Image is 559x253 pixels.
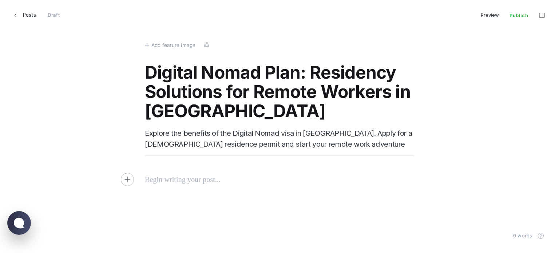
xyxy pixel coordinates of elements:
button: Add feature image [145,41,195,49]
div: 0 words [508,232,534,240]
button: Add a card [121,173,134,186]
button: Preview [476,9,504,21]
button: Publish [504,9,534,21]
span: Publish [504,9,533,21]
a: Posts [9,9,40,21]
span: Posts [23,9,36,21]
div: Draft [48,9,60,21]
span: Add feature image [151,41,195,49]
